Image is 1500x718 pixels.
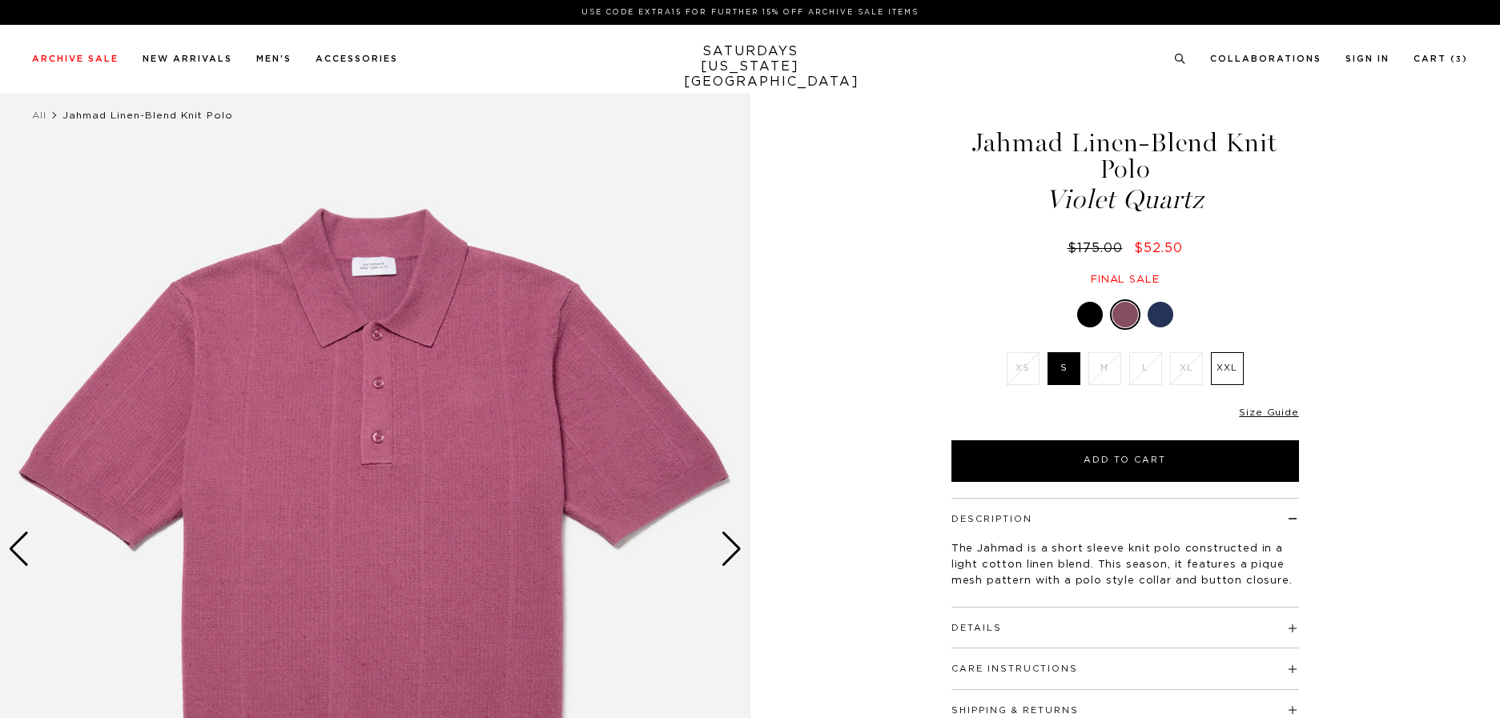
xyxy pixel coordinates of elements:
[256,54,292,63] a: Men's
[38,6,1462,18] p: Use Code EXTRA15 for Further 15% Off Archive Sale Items
[32,54,119,63] a: Archive Sale
[951,624,1002,632] button: Details
[1345,54,1389,63] a: Sign In
[951,541,1299,589] p: The Jahmad is a short sleeve knit polo constructed in a light cotton linen blend. This season, it...
[949,273,1301,287] div: Final sale
[1456,56,1462,63] small: 3
[1210,54,1321,63] a: Collaborations
[951,706,1079,715] button: Shipping & Returns
[1414,54,1468,63] a: Cart (3)
[1239,407,1298,417] a: Size Guide
[316,54,398,63] a: Accessories
[143,54,232,63] a: New Arrivals
[949,187,1301,213] span: Violet Quartz
[949,130,1301,213] h1: Jahmad Linen-Blend Knit Polo
[1134,242,1183,255] span: $52.50
[62,110,233,120] span: Jahmad Linen-Blend Knit Polo
[951,515,1032,523] button: Description
[1048,352,1080,385] label: S
[32,110,46,120] a: All
[8,531,30,567] div: Previous slide
[721,531,742,567] div: Next slide
[684,44,816,90] a: SATURDAYS[US_STATE][GEOGRAPHIC_DATA]
[951,664,1078,673] button: Care Instructions
[1211,352,1244,385] label: XXL
[1068,242,1129,255] del: $175.00
[951,440,1299,482] button: Add to Cart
